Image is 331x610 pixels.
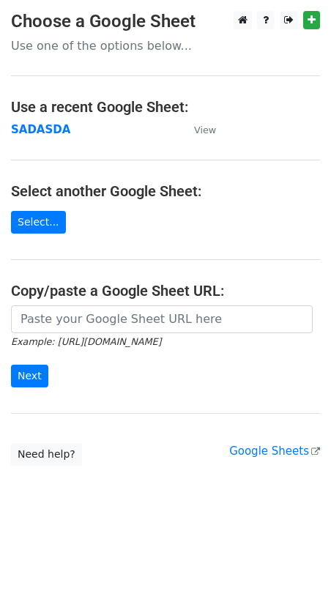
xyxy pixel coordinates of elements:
input: Next [11,365,48,387]
h3: Choose a Google Sheet [11,11,320,32]
h4: Copy/paste a Google Sheet URL: [11,282,320,300]
input: Paste your Google Sheet URL here [11,305,313,333]
p: Use one of the options below... [11,38,320,53]
small: View [194,124,216,135]
a: SADASDA [11,123,70,136]
h4: Use a recent Google Sheet: [11,98,320,116]
a: Need help? [11,443,82,466]
a: Google Sheets [229,445,320,458]
h4: Select another Google Sheet: [11,182,320,200]
small: Example: [URL][DOMAIN_NAME] [11,336,161,347]
a: View [179,123,216,136]
a: Select... [11,211,66,234]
